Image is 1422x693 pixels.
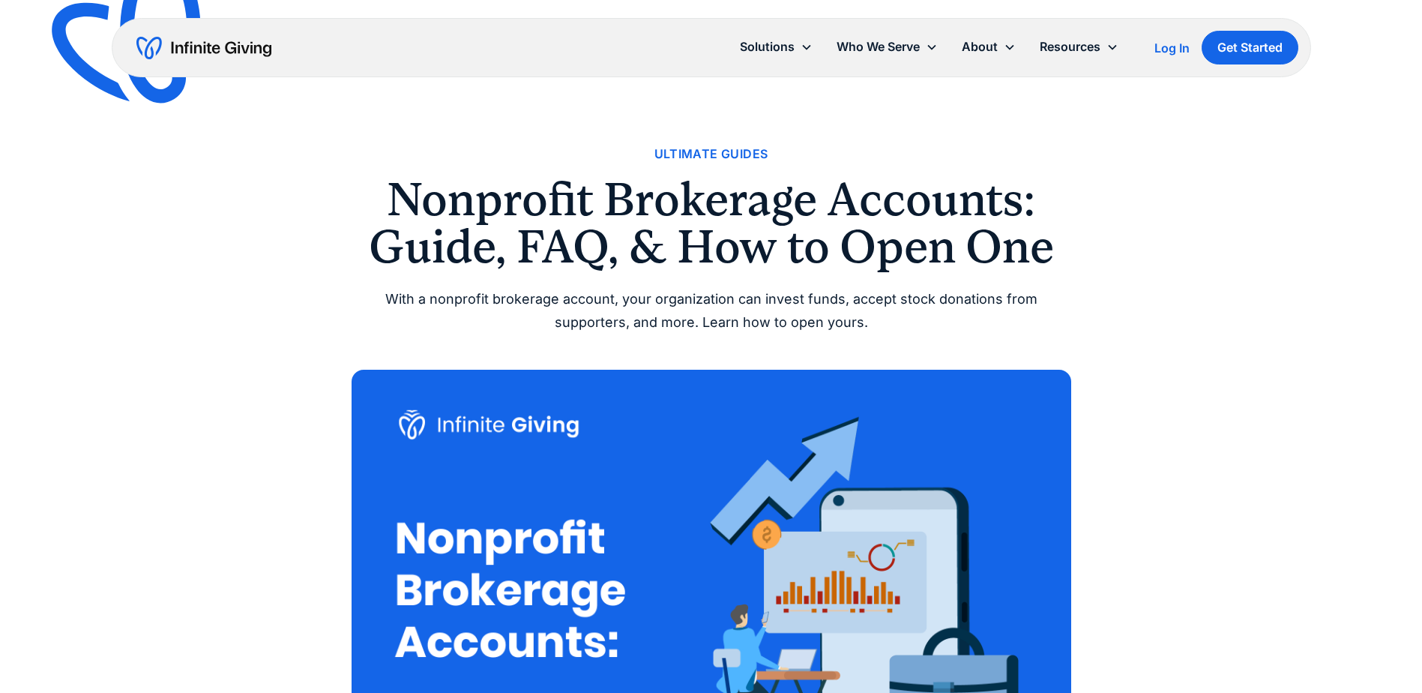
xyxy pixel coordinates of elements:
div: Log In [1154,42,1190,54]
div: About [950,31,1028,63]
div: With a nonprofit brokerage account, your organization can invest funds, accept stock donations fr... [352,288,1071,334]
div: Solutions [728,31,825,63]
div: Who We Serve [837,37,920,57]
div: Resources [1040,37,1100,57]
div: About [962,37,998,57]
h1: Nonprofit Brokerage Accounts: Guide, FAQ, & How to Open One [352,176,1071,270]
div: Who We Serve [825,31,950,63]
a: Log In [1154,39,1190,57]
a: Ultimate Guides [654,144,768,164]
a: home [136,36,271,60]
a: Get Started [1202,31,1298,64]
div: Resources [1028,31,1130,63]
div: Solutions [740,37,795,57]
